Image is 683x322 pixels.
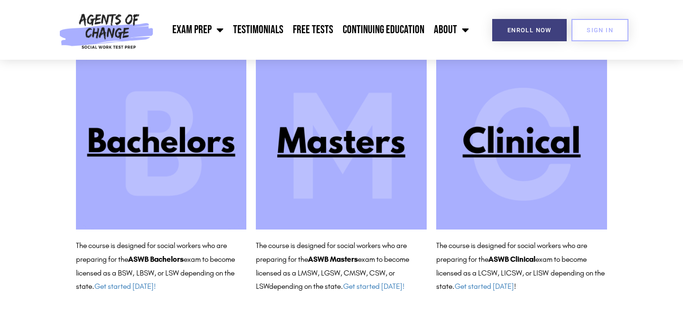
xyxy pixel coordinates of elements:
b: ASWB Masters [308,255,358,264]
a: About [429,18,474,42]
a: Get started [DATE]! [94,282,156,291]
b: ASWB Clinical [488,255,535,264]
nav: Menu [158,18,474,42]
span: Enroll Now [507,27,552,33]
a: SIGN IN [571,19,628,41]
a: Get started [DATE] [455,282,514,291]
a: Enroll Now [492,19,567,41]
a: Testimonials [228,18,288,42]
a: Free Tests [288,18,338,42]
span: SIGN IN [587,27,613,33]
p: The course is designed for social workers who are preparing for the exam to become licensed as a ... [256,239,427,294]
span: . ! [452,282,516,291]
a: Get started [DATE]! [343,282,404,291]
span: depending on the state. [269,282,404,291]
a: Exam Prep [168,18,228,42]
b: ASWB Bachelors [128,255,184,264]
a: Continuing Education [338,18,429,42]
p: The course is designed for social workers who are preparing for the exam to become licensed as a ... [76,239,247,294]
p: The course is designed for social workers who are preparing for the exam to become licensed as a ... [436,239,607,294]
